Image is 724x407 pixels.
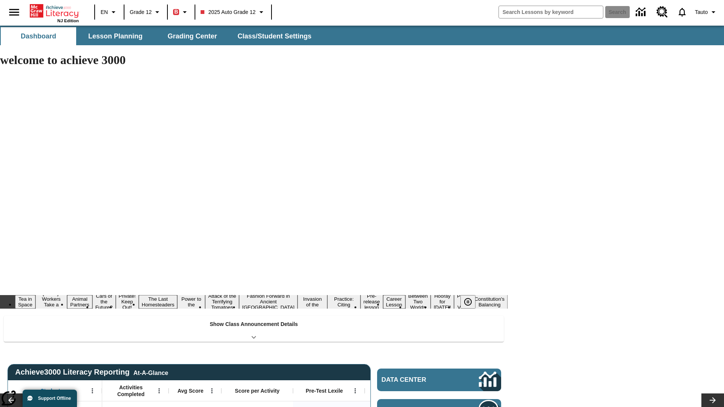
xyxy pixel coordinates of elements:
[306,387,343,394] span: Pre-Test Lexile
[87,385,98,396] button: Open Menu
[170,5,192,19] button: Boost Class color is red. Change class color
[198,5,268,19] button: Class: 2025 Auto Grade 12, Select your class
[631,2,652,23] a: Data Center
[382,376,453,384] span: Data Center
[88,32,143,41] span: Lesson Planning
[116,292,139,311] button: Slide 5 Private! Keep Out!
[235,387,280,394] span: Score per Activity
[460,295,476,309] button: Pause
[327,289,360,314] button: Slide 11 Mixed Practice: Citing Evidence
[4,316,504,342] div: Show Class Announcement Details
[177,289,205,314] button: Slide 7 Solar Power to the People
[350,385,361,396] button: Open Menu
[21,32,56,41] span: Dashboard
[210,320,298,328] p: Show Class Announcement Details
[701,393,724,407] button: Lesson carousel, Next
[127,5,165,19] button: Grade: Grade 12, Select a grade
[377,369,501,391] a: Data Center
[133,368,168,376] div: At-A-Glance
[431,292,454,311] button: Slide 15 Hooray for Constitution Day!
[499,6,603,18] input: search field
[201,8,255,16] span: 2025 Auto Grade 12
[232,27,318,45] button: Class/Student Settings
[1,27,76,45] button: Dashboard
[174,7,178,17] span: B
[239,292,298,311] button: Slide 9 Fashion Forward in Ancient Rome
[167,32,217,41] span: Grading Center
[101,8,108,16] span: EN
[41,387,60,394] span: Student
[139,295,178,309] button: Slide 6 The Last Homesteaders
[23,390,77,407] button: Support Offline
[106,384,156,398] span: Activities Completed
[205,292,239,311] button: Slide 8 Attack of the Terrifying Tomatoes
[454,292,471,311] button: Slide 16 Point of View
[30,3,79,23] div: Home
[3,1,25,23] button: Open side menu
[405,292,431,311] button: Slide 14 Between Two Worlds
[15,295,35,309] button: Slide 1 Tea in Space
[692,5,721,19] button: Profile/Settings
[92,292,116,311] button: Slide 4 Cars of the Future?
[97,5,121,19] button: Language: EN, Select a language
[178,387,204,394] span: Avg Score
[78,27,153,45] button: Lesson Planning
[15,368,168,376] span: Achieve3000 Literacy Reporting
[38,396,71,401] span: Support Offline
[652,2,672,22] a: Resource Center, Will open in new tab
[130,8,152,16] span: Grade 12
[67,295,92,309] button: Slide 3 Animal Partners
[30,3,79,18] a: Home
[360,292,383,311] button: Slide 12 Pre-release lesson
[695,8,708,16] span: Tauto
[155,27,230,45] button: Grading Center
[471,289,508,314] button: Slide 17 The Constitution's Balancing Act
[206,385,218,396] button: Open Menu
[35,289,67,314] button: Slide 2 Labor Day: Workers Take a Stand
[153,385,165,396] button: Open Menu
[460,295,483,309] div: Pause
[57,18,79,23] span: NJ Edition
[383,295,405,309] button: Slide 13 Career Lesson
[672,2,692,22] a: Notifications
[238,32,311,41] span: Class/Student Settings
[298,289,327,314] button: Slide 10 The Invasion of the Free CD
